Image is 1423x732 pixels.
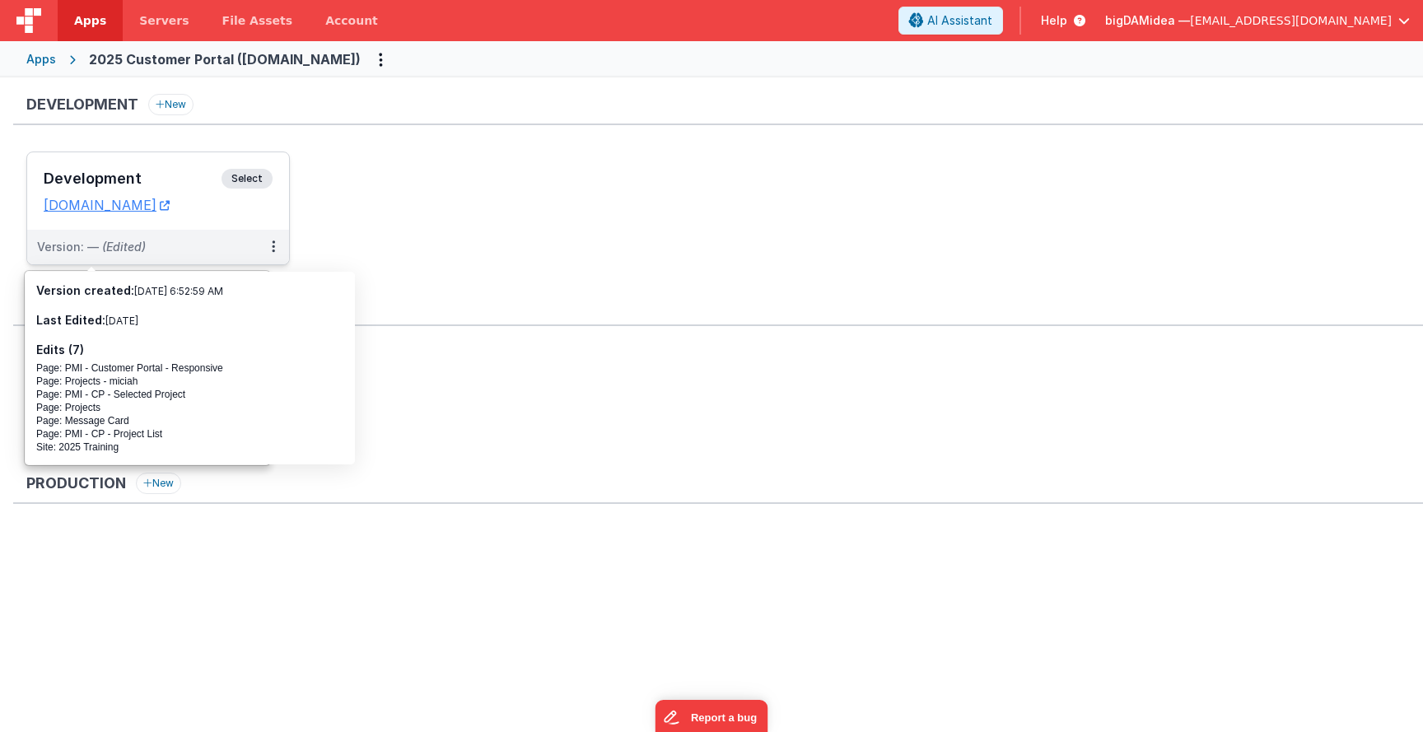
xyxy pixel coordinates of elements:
[44,170,222,187] h3: Development
[898,7,1003,35] button: AI Assistant
[36,441,344,454] div: Site: 2025 Training
[89,49,361,69] div: 2025 Customer Portal ([DOMAIN_NAME])
[36,427,344,441] div: Page: PMI - CP - Project List
[136,473,181,494] button: New
[36,282,344,299] h3: Version created:
[102,240,146,254] span: (Edited)
[1105,12,1190,29] span: bigDAMidea —
[1041,12,1067,29] span: Help
[36,414,344,427] div: Page: Message Card
[74,12,106,29] span: Apps
[105,315,138,327] span: [DATE]
[36,401,344,414] div: Page: Projects
[1190,12,1392,29] span: [EMAIL_ADDRESS][DOMAIN_NAME]
[26,96,138,113] h3: Development
[139,12,189,29] span: Servers
[36,388,344,401] div: Page: PMI - CP - Selected Project
[36,312,344,329] h3: Last Edited:
[367,46,394,72] button: Options
[26,51,56,68] div: Apps
[36,375,344,388] div: Page: Projects - miciah
[1105,12,1410,29] button: bigDAMidea — [EMAIL_ADDRESS][DOMAIN_NAME]
[222,12,293,29] span: File Assets
[26,475,126,492] h3: Production
[134,285,223,297] span: [DATE] 6:52:59 AM
[44,197,170,213] a: [DOMAIN_NAME]
[36,342,344,358] h3: Edits (7)
[37,239,146,255] div: Version: —
[222,169,273,189] span: Select
[148,94,194,115] button: New
[927,12,992,29] span: AI Assistant
[36,361,344,375] div: Page: PMI - Customer Portal - Responsive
